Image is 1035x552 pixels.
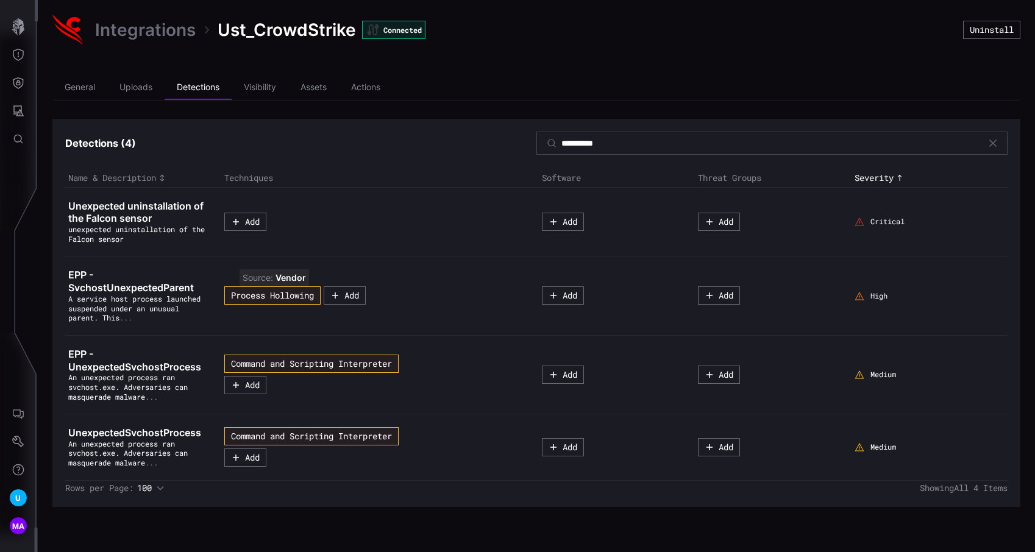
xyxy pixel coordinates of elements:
button: Add [542,366,584,384]
a: UnexpectedSvchostProcess [68,426,209,439]
button: Add [324,286,366,305]
button: Command and Scripting Interpreter [224,355,399,373]
button: Add [698,286,740,305]
a: Unexpected uninstallation of the Falcon sensor [68,200,209,225]
div: Connected [362,21,425,39]
button: Add [224,376,266,394]
button: Add [698,366,740,384]
span: A service host process launched suspended under an unusual parent. This might indicate a maliciou... [68,294,201,322]
span: Unexpected uninstallation of the Falcon sensor [68,200,204,225]
span: Medium [870,442,896,452]
button: Add [542,286,584,305]
button: Add [224,213,266,231]
button: MA [1,512,36,540]
h3: Detections ( 4 ) [65,137,536,150]
button: Add [698,438,740,456]
button: Command and Scripting Interpreter [224,427,399,445]
button: Uninstall [963,21,1020,39]
li: Assets [288,76,339,100]
a: EPP - SvchostUnexpectedParent [68,269,209,294]
span: U [15,492,21,504]
span: Medium [870,370,896,380]
span: Rows per Page: [65,483,133,494]
button: U [1,484,36,512]
li: Visibility [232,76,288,100]
li: Actions [339,76,393,100]
button: Add [542,438,584,456]
div: Toggle sort direction [855,172,1005,183]
li: Detections [165,76,232,100]
button: ... [119,313,132,323]
a: EPP - UnexpectedSvchostProcess [68,348,209,373]
span: UnexpectedSvchostProcess [68,426,201,439]
span: Showing All 4 [920,483,1008,494]
button: Add [698,213,740,231]
th: Techniques [221,169,539,187]
span: Critical [870,217,905,227]
span: An unexpected process ran svchost.exe. Adversaries can masquerade malware as a system process to ... [68,439,188,467]
button: Add [224,448,266,467]
li: Uploads [107,76,165,100]
span: unexpected uninstallation of the Falcon sensor [68,224,205,244]
div: Toggle sort direction [68,172,218,183]
button: ... [145,458,158,468]
li: General [52,76,107,100]
button: ... [145,392,158,402]
button: 100 [137,482,165,494]
span: EPP - SvchostUnexpectedParent [68,269,194,294]
span: Items [983,482,1008,494]
a: Integrations [95,19,196,41]
th: Software [539,169,695,187]
button: Add [542,213,584,231]
span: EPP - UnexpectedSvchostProcess [68,348,201,373]
img: CrowdStrike Falcon [52,15,83,45]
span: An unexpected process ran svchost.exe. Adversaries can masquerade malware as a system process to ... [68,372,188,401]
th: Threat Groups [695,169,851,187]
span: Ust_CrowdStrike [218,19,356,41]
span: High [870,291,887,301]
span: MA [12,520,25,533]
button: Process Hollowing [224,286,321,305]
